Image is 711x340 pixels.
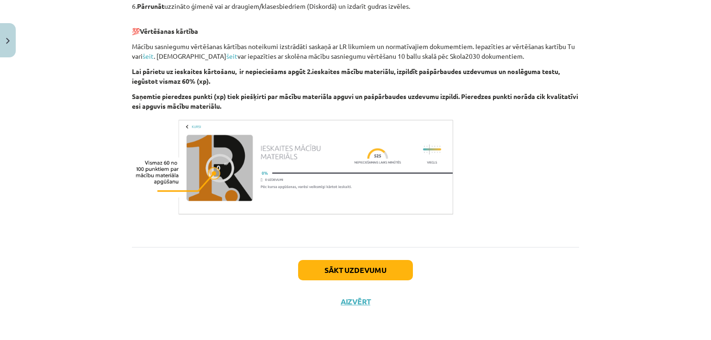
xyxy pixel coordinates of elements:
[132,67,560,85] b: Lai pārietu uz ieskaites kārtošanu, ir nepieciešams apgūt 2.ieskaites mācību materiālu, izpildīt ...
[132,17,579,36] p: 💯
[226,52,237,60] a: šeit
[143,52,154,60] a: šeit
[132,42,579,61] p: Mācību sasniegumu vērtēšanas kārtības noteikumi izstrādāti saskaņā ar LR likumiem un normatīvajie...
[137,2,164,10] b: Pārrunāt
[298,260,413,280] button: Sākt uzdevumu
[140,27,198,35] b: Vērtēšanas kārtība
[6,38,10,44] img: icon-close-lesson-0947bae3869378f0d4975bcd49f059093ad1ed9edebbc8119c70593378902aed.svg
[338,297,373,306] button: Aizvērt
[132,92,578,110] b: Saņemtie pieredzes punkti (xp) tiek piešķirti par mācību materiāla apguvi un pašpārbaudes uzdevum...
